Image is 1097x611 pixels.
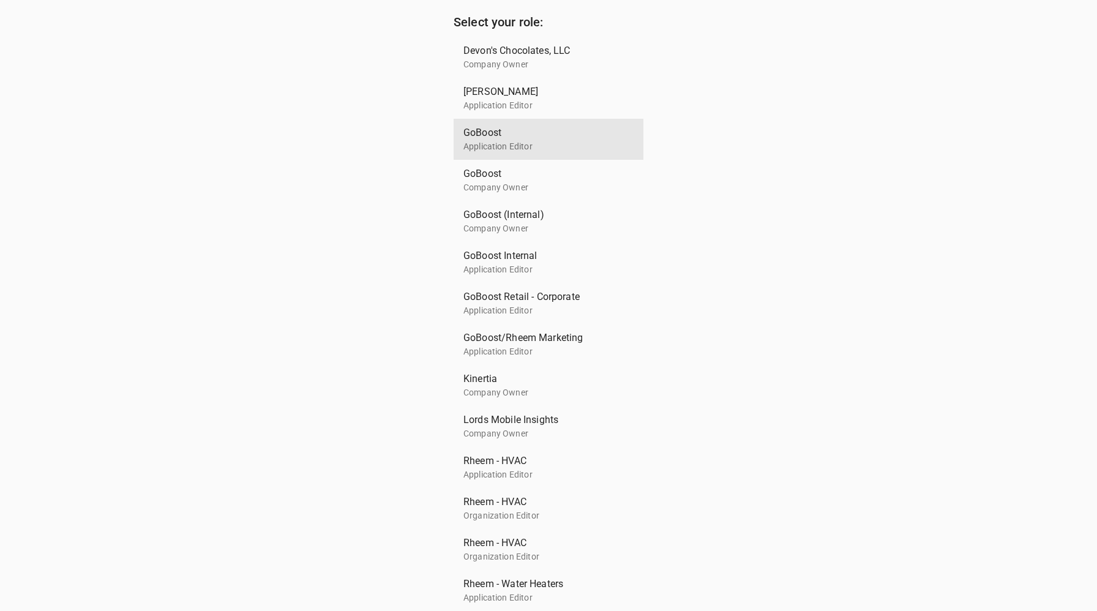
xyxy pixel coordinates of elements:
p: Organization Editor [463,509,624,522]
p: Company Owner [463,427,624,440]
div: GoBoost (Internal)Company Owner [454,201,643,242]
span: Kinertia [463,372,624,386]
p: Application Editor [463,591,624,604]
p: Organization Editor [463,550,624,563]
div: Rheem - HVACOrganization Editor [454,488,643,529]
span: [PERSON_NAME] [463,84,624,99]
div: Rheem - HVACApplication Editor [454,447,643,488]
h6: Select your role: [454,12,643,32]
span: Rheem - HVAC [463,536,624,550]
span: GoBoost Retail - Corporate [463,290,624,304]
p: Application Editor [463,304,624,317]
span: Devon's Chocolates, LLC [463,43,624,58]
div: GoBoostApplication Editor [454,119,643,160]
p: Application Editor [463,140,624,153]
p: Application Editor [463,263,624,276]
p: Company Owner [463,386,624,399]
p: Company Owner [463,58,624,71]
p: Application Editor [463,345,624,358]
span: GoBoost [463,167,624,181]
span: GoBoost [463,126,624,140]
p: Company Owner [463,181,624,194]
div: GoBoost Retail - CorporateApplication Editor [454,283,643,324]
span: GoBoost (Internal) [463,208,624,222]
span: GoBoost Internal [463,249,624,263]
p: Application Editor [463,99,624,112]
div: GoBoost InternalApplication Editor [454,242,643,283]
div: GoBoost/Rheem MarketingApplication Editor [454,324,643,365]
p: Application Editor [463,468,624,481]
div: [PERSON_NAME]Application Editor [454,78,643,119]
span: Lords Mobile Insights [463,413,624,427]
div: GoBoostCompany Owner [454,160,643,201]
div: Devon's Chocolates, LLCCompany Owner [454,37,643,78]
div: Lords Mobile InsightsCompany Owner [454,406,643,447]
span: Rheem - HVAC [463,454,624,468]
div: KinertiaCompany Owner [454,365,643,406]
span: GoBoost/Rheem Marketing [463,331,624,345]
div: Rheem - HVACOrganization Editor [454,529,643,570]
p: Company Owner [463,222,624,235]
div: Rheem - Water HeatersApplication Editor [454,570,643,611]
span: Rheem - HVAC [463,495,624,509]
span: Rheem - Water Heaters [463,577,624,591]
